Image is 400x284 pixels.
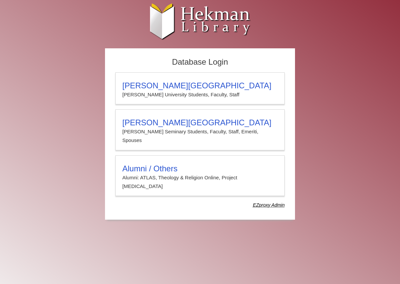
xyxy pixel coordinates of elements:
dfn: Use Alumni login [253,202,285,208]
p: Alumni: ATLAS, Theology & Religion Online, Project [MEDICAL_DATA] [122,173,278,191]
summary: Alumni / OthersAlumni: ATLAS, Theology & Religion Online, Project [MEDICAL_DATA] [122,164,278,191]
a: [PERSON_NAME][GEOGRAPHIC_DATA][PERSON_NAME] Seminary Students, Faculty, Staff, Emeriti, Spouses [115,109,285,150]
h3: [PERSON_NAME][GEOGRAPHIC_DATA] [122,118,278,127]
h2: Database Login [112,55,288,69]
p: [PERSON_NAME] Seminary Students, Faculty, Staff, Emeriti, Spouses [122,127,278,145]
h3: [PERSON_NAME][GEOGRAPHIC_DATA] [122,81,278,90]
h3: Alumni / Others [122,164,278,173]
p: [PERSON_NAME] University Students, Faculty, Staff [122,90,278,99]
a: [PERSON_NAME][GEOGRAPHIC_DATA][PERSON_NAME] University Students, Faculty, Staff [115,72,285,104]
